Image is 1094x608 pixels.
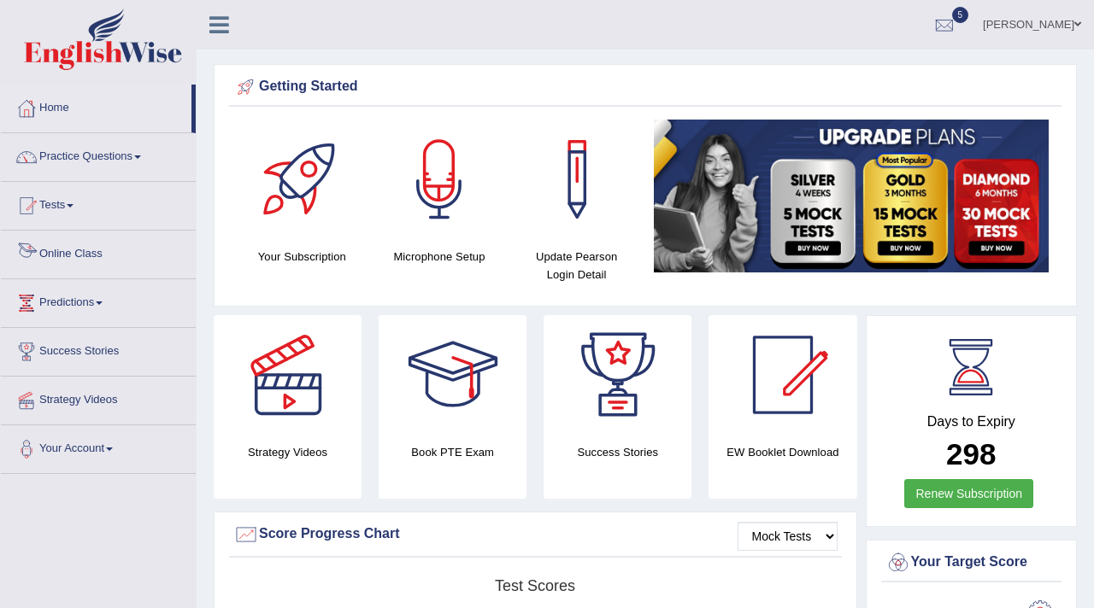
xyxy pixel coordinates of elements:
div: Score Progress Chart [233,522,838,547]
a: Predictions [1,279,196,322]
a: Success Stories [1,328,196,371]
a: Tests [1,182,196,225]
h4: Days to Expiry [885,414,1058,430]
span: 5 [952,7,969,23]
h4: Success Stories [544,443,691,461]
h4: Book PTE Exam [379,443,526,461]
div: Getting Started [233,74,1057,100]
div: Your Target Score [885,550,1058,576]
h4: Update Pearson Login Detail [516,248,637,284]
h4: Microphone Setup [379,248,500,266]
b: 298 [946,437,996,471]
a: Strategy Videos [1,377,196,419]
tspan: Test scores [495,577,575,594]
h4: Your Subscription [242,248,362,266]
a: Your Account [1,425,196,468]
a: Renew Subscription [904,479,1033,508]
h4: Strategy Videos [214,443,362,461]
h4: EW Booklet Download [709,443,856,461]
img: small5.jpg [654,120,1049,272]
a: Home [1,85,191,127]
a: Online Class [1,231,196,273]
a: Practice Questions [1,133,196,176]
